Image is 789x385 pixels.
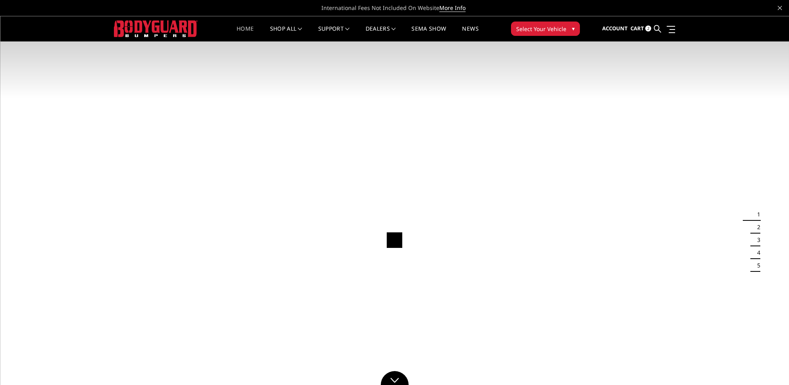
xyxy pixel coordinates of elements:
button: 2 of 5 [752,221,760,234]
button: Select Your Vehicle [511,22,580,36]
a: SEMA Show [411,26,446,41]
a: Click to Down [381,371,409,385]
a: Account [602,18,628,39]
span: 2 [645,26,651,31]
a: Home [237,26,254,41]
a: Cart 2 [630,18,651,39]
button: 5 of 5 [752,259,760,272]
a: Dealers [366,26,396,41]
button: 3 of 5 [752,234,760,247]
span: Select Your Vehicle [516,25,566,33]
span: Cart [630,25,644,32]
span: Account [602,25,628,32]
a: More Info [439,4,466,12]
button: 4 of 5 [752,246,760,259]
a: News [462,26,478,41]
span: ▾ [572,24,575,33]
a: Support [318,26,350,41]
button: 1 of 5 [752,208,760,221]
a: shop all [270,26,302,41]
img: BODYGUARD BUMPERS [114,20,198,37]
